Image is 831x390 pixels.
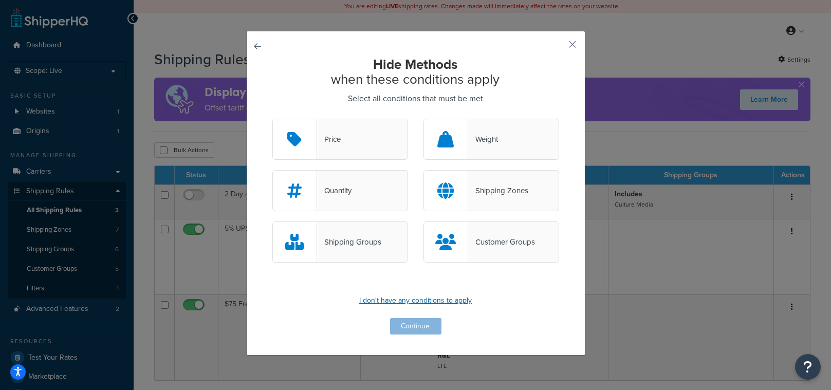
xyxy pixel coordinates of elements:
div: Quantity [317,183,352,198]
p: Select all conditions that must be met [272,91,559,106]
strong: Hide Methods [374,54,458,74]
div: Shipping Zones [468,183,528,198]
div: Customer Groups [468,235,535,249]
div: Shipping Groups [317,235,381,249]
div: Weight [468,132,498,146]
div: Price [317,132,341,146]
h2: when these conditions apply [272,57,559,86]
p: I don't have any conditions to apply [272,293,559,308]
button: Open Resource Center [795,354,821,380]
